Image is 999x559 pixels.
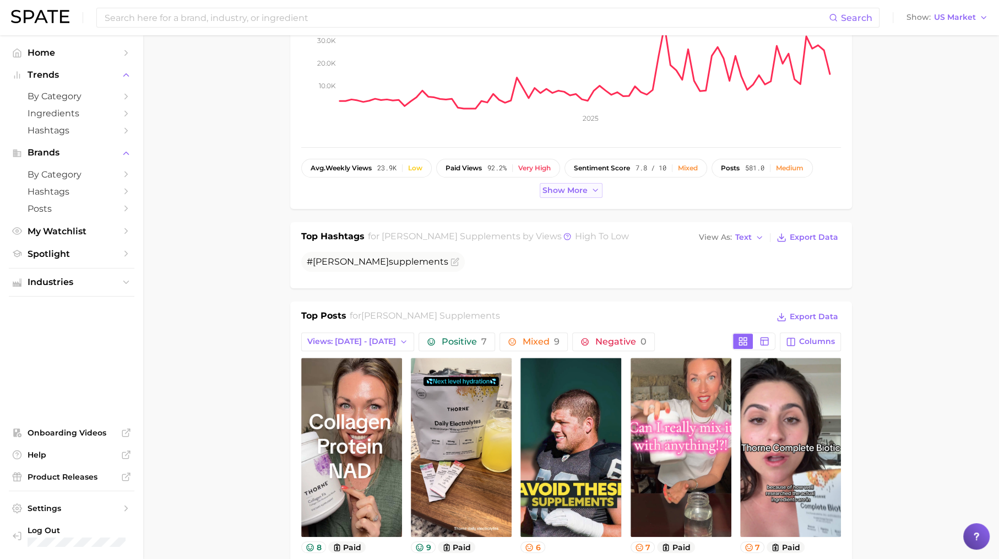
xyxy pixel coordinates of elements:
[554,336,560,347] span: 9
[307,256,448,267] span: #
[28,47,116,58] span: Home
[518,164,551,172] div: Very high
[28,277,116,287] span: Industries
[382,231,520,241] span: [PERSON_NAME] supplements
[523,337,560,346] span: Mixed
[301,541,326,553] button: 8
[319,82,336,90] tspan: 10.0k
[28,203,116,214] span: Posts
[799,337,835,346] span: Columns
[520,541,545,553] button: 6
[9,88,134,105] a: by Category
[631,541,655,553] button: 7
[389,256,448,267] span: supplements
[780,332,841,351] button: Columns
[446,164,482,172] span: paid views
[9,200,134,217] a: Posts
[28,226,116,237] span: My Watchlist
[28,503,116,513] span: Settings
[28,125,116,136] span: Hashtags
[906,14,931,20] span: Show
[712,159,813,178] button: posts581.0Medium
[28,108,116,119] span: Ingredients
[9,500,134,517] a: Settings
[377,164,397,172] span: 23.9k
[9,105,134,122] a: Ingredients
[841,13,872,23] span: Search
[307,337,396,346] span: Views: [DATE] - [DATE]
[301,332,414,351] button: Views: [DATE] - [DATE]
[350,309,500,326] h2: for
[9,522,134,551] a: Log out. Currently logged in with e-mail hannah@spate.nyc.
[28,249,116,259] span: Spotlight
[9,122,134,139] a: Hashtags
[542,186,588,195] span: Show more
[595,337,647,346] span: Negative
[790,312,838,321] span: Export Data
[28,148,116,158] span: Brands
[740,541,765,553] button: 7
[575,231,629,241] span: high to low
[28,428,116,438] span: Onboarding Videos
[301,309,346,326] h1: Top Posts
[699,234,732,240] span: View As
[735,234,752,240] span: Text
[450,257,459,266] button: Flag as miscategorized or irrelevant
[657,541,695,553] button: paid
[774,230,841,245] button: Export Data
[790,233,838,242] span: Export Data
[9,166,134,183] a: by Category
[317,59,336,67] tspan: 20.0k
[313,256,389,267] span: [PERSON_NAME]
[564,159,707,178] button: sentiment score7.8 / 10Mixed
[28,70,116,80] span: Trends
[28,186,116,197] span: Hashtags
[696,230,767,245] button: View AsText
[311,164,325,172] abbr: average
[9,424,134,441] a: Onboarding Videos
[481,336,487,347] span: 7
[904,10,991,25] button: ShowUS Market
[776,164,803,172] div: Medium
[487,164,507,172] span: 92.2%
[9,67,134,83] button: Trends
[9,274,134,291] button: Industries
[28,525,126,535] span: Log Out
[582,114,598,122] tspan: 2025
[934,14,976,20] span: US Market
[767,541,805,553] button: paid
[317,36,336,45] tspan: 30.0k
[9,469,134,485] a: Product Releases
[28,450,116,460] span: Help
[9,447,134,463] a: Help
[721,164,740,172] span: posts
[678,164,698,172] div: Mixed
[301,230,365,245] h1: Top Hashtags
[540,183,602,198] button: Show more
[361,310,500,321] span: [PERSON_NAME] supplements
[11,10,69,23] img: SPATE
[640,336,647,347] span: 0
[9,223,134,240] a: My Watchlist
[301,159,432,178] button: avg.weekly views23.9kLow
[411,541,436,553] button: 9
[9,245,134,262] a: Spotlight
[9,44,134,61] a: Home
[438,541,476,553] button: paid
[28,169,116,180] span: by Category
[28,472,116,482] span: Product Releases
[328,541,366,553] button: paid
[408,164,422,172] div: Low
[442,337,487,346] span: Positive
[436,159,560,178] button: paid views92.2%Very high
[9,183,134,200] a: Hashtags
[9,144,134,161] button: Brands
[636,164,666,172] span: 7.8 / 10
[774,309,841,325] button: Export Data
[745,164,764,172] span: 581.0
[104,8,829,27] input: Search here for a brand, industry, or ingredient
[311,164,372,172] span: weekly views
[368,230,629,245] h2: for by Views
[28,91,116,101] span: by Category
[574,164,630,172] span: sentiment score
